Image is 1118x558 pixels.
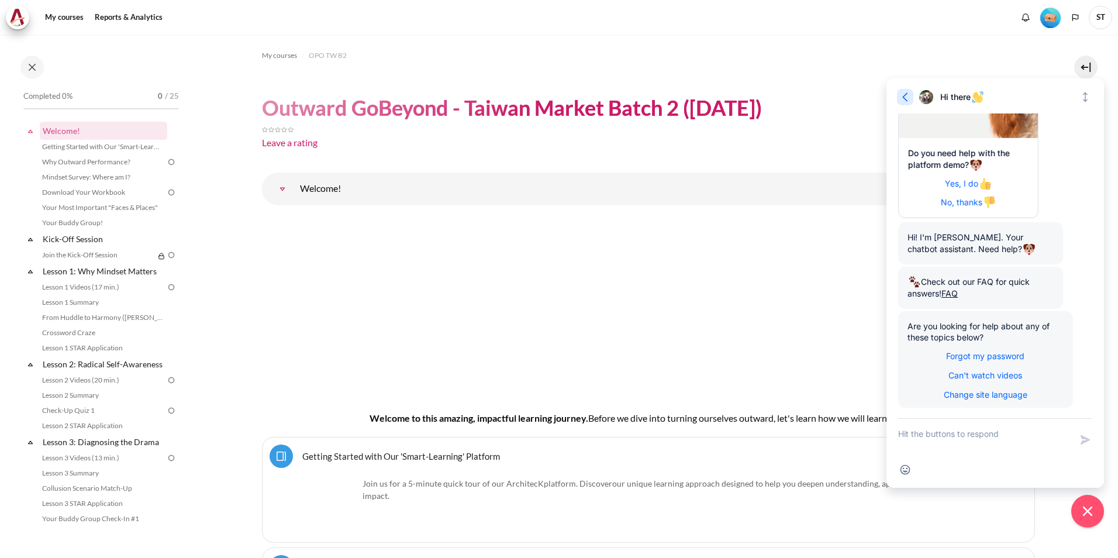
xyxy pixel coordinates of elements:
a: Your Buddy Group Check-In #1 [39,512,166,526]
a: Crossword Craze [39,326,166,340]
img: To do [166,453,177,463]
a: Leave a rating [262,137,318,148]
a: Your Buddy Group! [39,216,166,230]
a: Lesson 2 Videos (20 min.) [39,373,166,387]
a: Architeck Architeck [6,6,35,29]
a: Lesson 3 Videos (13 min.) [39,451,166,465]
img: To do [166,187,177,198]
a: Lesson 1 STAR Application [39,341,166,355]
img: platform logo [300,477,358,535]
span: My courses [262,50,297,61]
a: My courses [262,49,297,63]
a: Lesson 2 STAR Application [39,419,166,433]
a: Lesson 3 Summary [39,466,166,480]
a: Check-Up Quiz 1 [39,404,166,418]
img: Level #1 [1040,8,1061,28]
span: Collapse [25,125,36,137]
button: Languages [1067,9,1084,26]
a: Lesson 2 Summary [39,388,166,402]
span: B [588,412,594,423]
img: To do [166,405,177,416]
span: Completed 0% [23,91,73,102]
span: efore we dive into turning ourselves outward, let's learn how we will learn together. [594,412,925,423]
h1: Outward GoBeyond - Taiwan Market Batch 2 ([DATE]) [262,94,762,122]
img: To do [166,157,177,167]
a: Getting Started with Our 'Smart-Learning' Platform [39,140,166,154]
a: Reports & Analytics [91,6,167,29]
a: Lesson 1 Summary [39,295,166,309]
img: Architeck [9,9,26,26]
a: Mindset Survey: Where am I? [39,170,166,184]
a: Level #1 [1036,6,1065,28]
a: Getting Started with Our 'Smart-Learning' Platform [302,450,500,461]
span: 0 [158,91,163,102]
a: Lesson 3 STAR Application [39,497,166,511]
img: To do [166,282,177,292]
img: To do [166,250,177,260]
a: User menu [1089,6,1112,29]
a: Welcome! [271,177,294,201]
a: Kick-Off Session [41,231,166,247]
span: Collapse [25,359,36,370]
span: / 25 [165,91,179,102]
a: From Huddle to Harmony ([PERSON_NAME]'s Story) [39,311,166,325]
div: Level #1 [1040,6,1061,28]
a: Your Most Important "Faces & Places" [39,201,166,215]
div: Show notification window with no new notifications [1017,9,1034,26]
span: Collapse [25,233,36,245]
p: Join us for a 5-minute quick tour of our ArchitecK platform. Discover [300,477,997,502]
nav: Navigation bar [262,46,1035,65]
a: Lesson 3: Diagnosing the Drama [41,434,166,450]
a: Download Your Workbook [39,185,166,199]
a: Lesson 2: Radical Self-Awareness [41,356,166,372]
span: Collapse [25,266,36,277]
a: Lesson 1: Why Mindset Matters [41,263,166,279]
a: Welcome! [41,123,166,139]
h4: Welcome to this amazing, impactful learning journey. [299,411,998,425]
a: Collusion Scenario Match-Up [39,481,166,495]
a: My courses [41,6,88,29]
span: . [363,478,979,501]
span: OPO TW B2 [309,50,347,61]
span: our unique learning approach designed to help you deepen understanding, apply, and drive real-wor... [363,478,979,501]
span: ST [1089,6,1112,29]
a: Lesson 1 Videos (17 min.) [39,280,166,294]
a: Join the Kick-Off Session [39,248,154,262]
a: OPO TW B2 [309,49,347,63]
span: Collapse [25,436,36,448]
img: To do [166,375,177,385]
a: Why Outward Performance? [39,155,166,169]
